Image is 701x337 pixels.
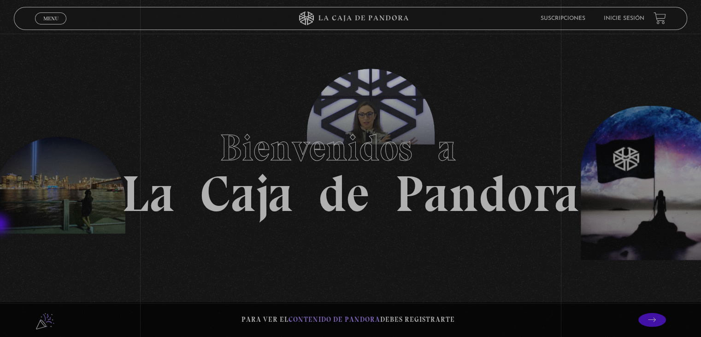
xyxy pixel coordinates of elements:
h1: La Caja de Pandora [122,118,579,219]
span: Cerrar [40,23,62,30]
a: Suscripciones [541,16,585,21]
span: Menu [43,16,59,21]
span: contenido de Pandora [289,315,380,324]
p: Para ver el debes registrarte [242,313,455,326]
a: View your shopping cart [654,12,666,24]
span: Bienvenidos a [220,126,482,170]
a: Inicie sesión [604,16,644,21]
